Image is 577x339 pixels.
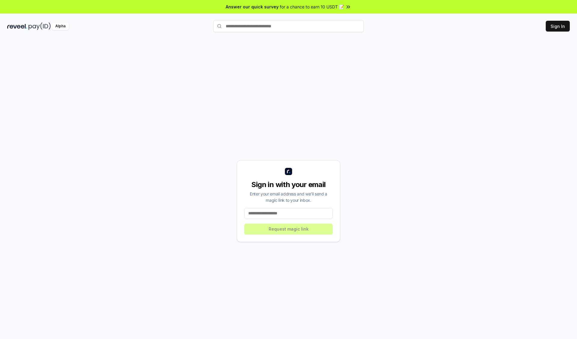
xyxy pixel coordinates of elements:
img: logo_small [285,168,292,175]
div: Sign in with your email [244,180,333,189]
img: reveel_dark [7,23,27,30]
img: pay_id [29,23,51,30]
div: Alpha [52,23,69,30]
span: Answer our quick survey [226,4,279,10]
button: Sign In [546,21,570,32]
span: for a chance to earn 10 USDT 📝 [280,4,344,10]
div: Enter your email address and we’ll send a magic link to your inbox. [244,191,333,203]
